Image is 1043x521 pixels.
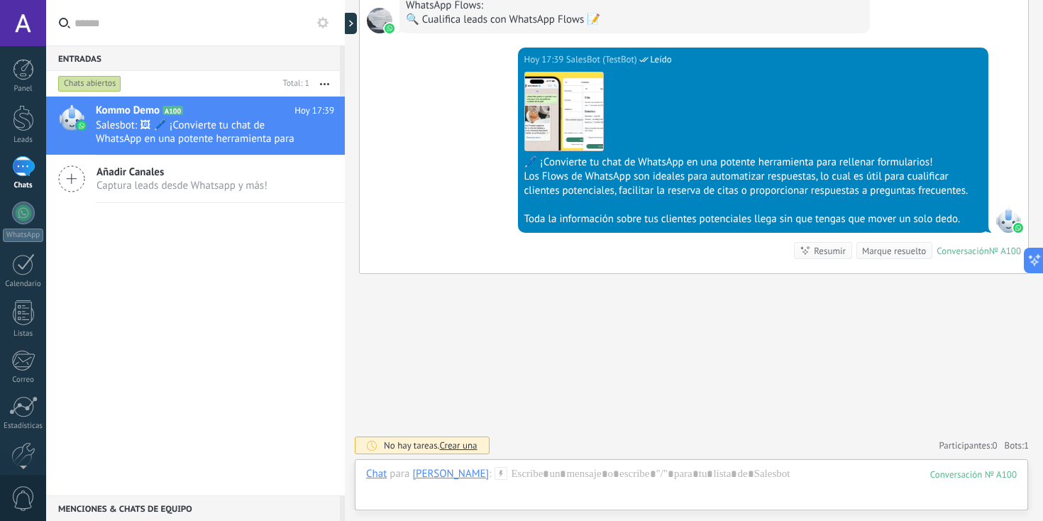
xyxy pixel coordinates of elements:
[96,165,267,179] span: Añadir Canales
[995,207,1021,233] span: SalesBot
[862,244,926,258] div: Marque resuelto
[3,375,44,385] div: Correo
[3,329,44,339] div: Listas
[294,104,334,118] span: Hoy 17:39
[3,84,44,94] div: Panel
[524,155,982,170] div: 🖊️ ¡Convierte tu chat de WhatsApp en una potente herramienta para rellenar formularios!
[3,422,44,431] div: Estadísticas
[525,72,603,150] img: 5b4079b9-7796-432e-bf45-8fb994da939d
[96,119,307,146] span: Salesbot: 🖼 🖊️ ¡Convierte tu chat de WhatsApp en una potente herramienta para rellenar formulario...
[406,13,863,27] div: 🔍 Cualifica leads con WhatsApp Flows 📝
[46,495,340,521] div: Menciones & Chats de equipo
[77,121,87,131] img: waba.svg
[277,77,309,91] div: Total: 1
[385,23,394,33] img: waba.svg
[309,71,340,97] button: Más
[46,97,345,155] a: Kommo Demo A100 Hoy 17:39 Salesbot: 🖼 🖊️ ¡Convierte tu chat de WhatsApp en una potente herramient...
[989,245,1021,257] div: № A100
[566,53,637,67] span: SalesBot (TestBot)
[3,181,44,190] div: Chats
[1024,439,1029,451] span: 1
[96,179,267,192] span: Captura leads desde Whatsapp y más!
[489,467,491,481] span: :
[343,13,357,34] div: Ocultar
[3,136,44,145] div: Leads
[384,439,478,451] div: No hay tareas.
[524,53,566,67] div: Hoy 17:39
[412,467,489,480] div: Arela Solis
[930,468,1017,481] div: 100
[46,45,340,71] div: Entradas
[651,53,672,67] span: Leído
[939,439,997,451] a: Participantes:0
[58,75,121,92] div: Chats abiertos
[3,229,43,242] div: WhatsApp
[937,245,989,257] div: Conversación
[993,439,998,451] span: 0
[1005,439,1029,451] span: Bots:
[3,280,44,289] div: Calendario
[814,244,846,258] div: Resumir
[1013,223,1023,233] img: waba.svg
[524,170,982,198] div: Los Flows de WhatsApp son ideales para automatizar respuestas, lo cual es útil para cualificar cl...
[162,106,183,115] span: A100
[96,104,160,118] span: Kommo Demo
[524,212,982,226] div: Toda la información sobre tus clientes potenciales llega sin que tengas que mover un solo dedo.
[367,8,392,33] span: Arela Solis
[439,439,477,451] span: Crear una
[390,467,409,481] span: para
